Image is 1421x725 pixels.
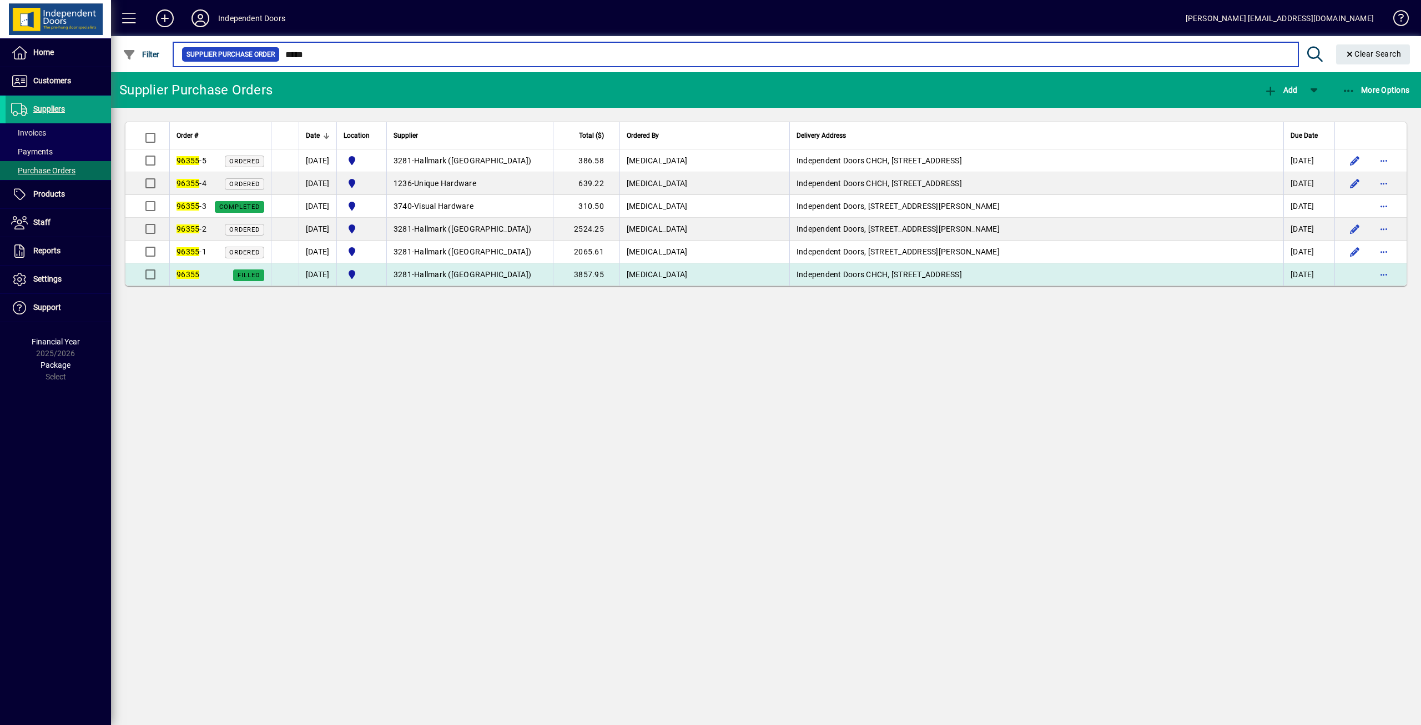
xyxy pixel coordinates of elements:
td: [DATE] [299,241,336,263]
span: -5 [177,156,206,165]
div: Order # [177,129,264,142]
span: Hallmark ([GEOGRAPHIC_DATA]) [414,247,531,256]
a: Payments [6,142,111,161]
button: More options [1375,197,1393,215]
td: Independent Doors, [STREET_ADDRESS][PERSON_NAME] [789,218,1283,241]
td: [DATE] [1283,172,1334,195]
span: Support [33,303,61,312]
span: Order # [177,129,198,142]
span: 3281 [394,224,412,233]
span: Purchase Orders [11,166,75,175]
span: Ordered [229,181,260,188]
span: [MEDICAL_DATA] [627,156,688,165]
td: [DATE] [1283,149,1334,172]
div: Supplier Purchase Orders [119,81,273,99]
span: Financial Year [32,337,80,346]
button: Edit [1346,243,1364,261]
span: Invoices [11,128,46,137]
div: Due Date [1291,129,1328,142]
em: 96355 [177,202,199,211]
td: - [386,241,553,263]
em: 96355 [177,224,199,233]
span: Ordered [229,158,260,165]
span: Clear Search [1345,49,1402,58]
span: Ordered By [627,129,659,142]
span: Products [33,189,65,198]
a: Support [6,294,111,322]
div: Ordered By [627,129,783,142]
td: - [386,172,553,195]
span: [MEDICAL_DATA] [627,224,688,233]
td: 310.50 [553,195,619,218]
div: [PERSON_NAME] [EMAIL_ADDRESS][DOMAIN_NAME] [1186,9,1374,27]
span: Due Date [1291,129,1318,142]
td: [DATE] [1283,195,1334,218]
span: Filter [123,50,160,59]
span: Reports [33,246,61,255]
span: Cromwell Central Otago [344,268,380,281]
button: More Options [1339,80,1413,100]
td: [DATE] [1283,218,1334,241]
span: Ordered [229,226,260,233]
a: Home [6,39,111,67]
span: Date [306,129,320,142]
span: -4 [177,179,206,188]
a: Products [6,181,111,208]
span: Cromwell Central Otago [344,177,380,190]
a: Settings [6,266,111,293]
div: Supplier [394,129,546,142]
span: -1 [177,247,206,256]
span: Filled [238,272,260,279]
button: Profile [183,8,218,28]
div: Date [306,129,330,142]
td: [DATE] [299,172,336,195]
td: [DATE] [1283,263,1334,286]
td: Independent Doors, [STREET_ADDRESS][PERSON_NAME] [789,241,1283,263]
a: Invoices [6,123,111,142]
span: Hallmark ([GEOGRAPHIC_DATA]) [414,156,531,165]
span: Home [33,48,54,57]
em: 96355 [177,179,199,188]
span: Add [1264,86,1297,94]
em: 96355 [177,247,199,256]
td: - [386,218,553,241]
span: [MEDICAL_DATA] [627,179,688,188]
span: 1236 [394,179,412,188]
button: Edit [1346,174,1364,192]
button: Clear [1336,44,1410,64]
button: Edit [1346,220,1364,238]
span: [MEDICAL_DATA] [627,202,688,211]
span: Delivery Address [797,129,846,142]
span: 3740 [394,202,412,211]
td: 639.22 [553,172,619,195]
span: Suppliers [33,104,65,113]
div: Total ($) [560,129,614,142]
button: More options [1375,152,1393,169]
span: [MEDICAL_DATA] [627,270,688,279]
button: More options [1375,266,1393,283]
span: Supplier [394,129,418,142]
div: Location [344,129,380,142]
span: Settings [33,274,62,283]
td: - [386,195,553,218]
span: -3 [177,202,206,211]
button: Add [147,8,183,28]
td: 2065.61 [553,241,619,263]
span: Customers [33,76,71,85]
em: 96355 [177,270,199,279]
td: 3857.95 [553,263,619,286]
span: Supplier Purchase Order [187,49,275,60]
button: More options [1375,243,1393,261]
td: Independent Doors CHCH, [STREET_ADDRESS] [789,149,1283,172]
span: Payments [11,147,53,156]
td: 2524.25 [553,218,619,241]
td: Independent Doors CHCH, [STREET_ADDRESS] [789,263,1283,286]
td: [DATE] [299,195,336,218]
button: Filter [120,44,163,64]
span: [MEDICAL_DATA] [627,247,688,256]
a: Purchase Orders [6,161,111,180]
span: Total ($) [579,129,604,142]
button: Add [1261,80,1300,100]
a: Reports [6,237,111,265]
td: 386.58 [553,149,619,172]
